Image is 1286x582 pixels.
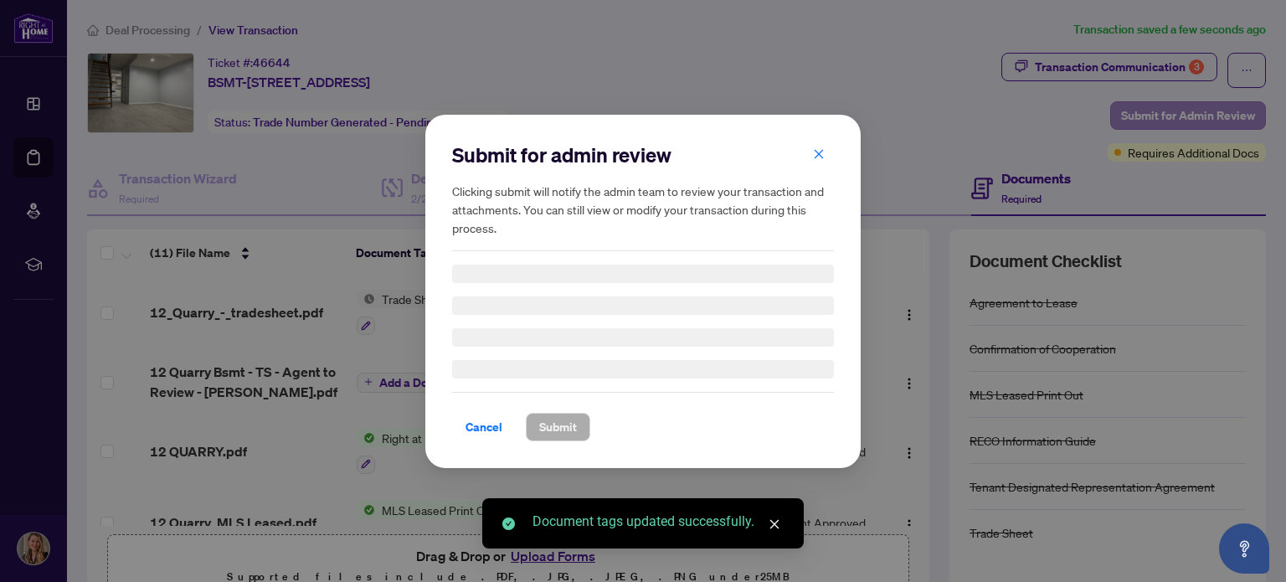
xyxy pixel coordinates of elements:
button: Cancel [452,413,516,441]
div: Document tags updated successfully. [532,512,784,532]
span: close [813,147,825,159]
h5: Clicking submit will notify the admin team to review your transaction and attachments. You can st... [452,182,834,237]
button: Open asap [1219,523,1269,574]
span: close [769,518,780,530]
span: Cancel [466,414,502,440]
h2: Submit for admin review [452,142,834,168]
a: Close [765,515,784,533]
span: check-circle [502,518,515,530]
button: Submit [526,413,590,441]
